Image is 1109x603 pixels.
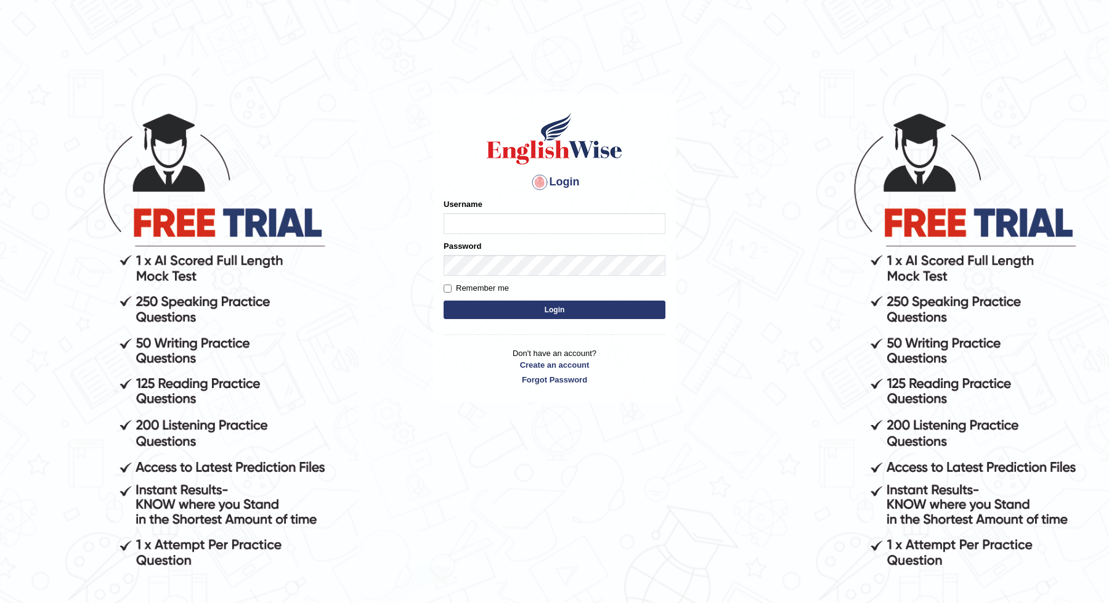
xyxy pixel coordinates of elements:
[444,374,665,386] a: Forgot Password
[444,172,665,192] h4: Login
[444,282,509,294] label: Remember me
[444,198,482,210] label: Username
[444,240,481,252] label: Password
[444,359,665,371] a: Create an account
[444,301,665,319] button: Login
[484,111,625,166] img: Logo of English Wise sign in for intelligent practice with AI
[444,347,665,386] p: Don't have an account?
[444,285,452,293] input: Remember me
